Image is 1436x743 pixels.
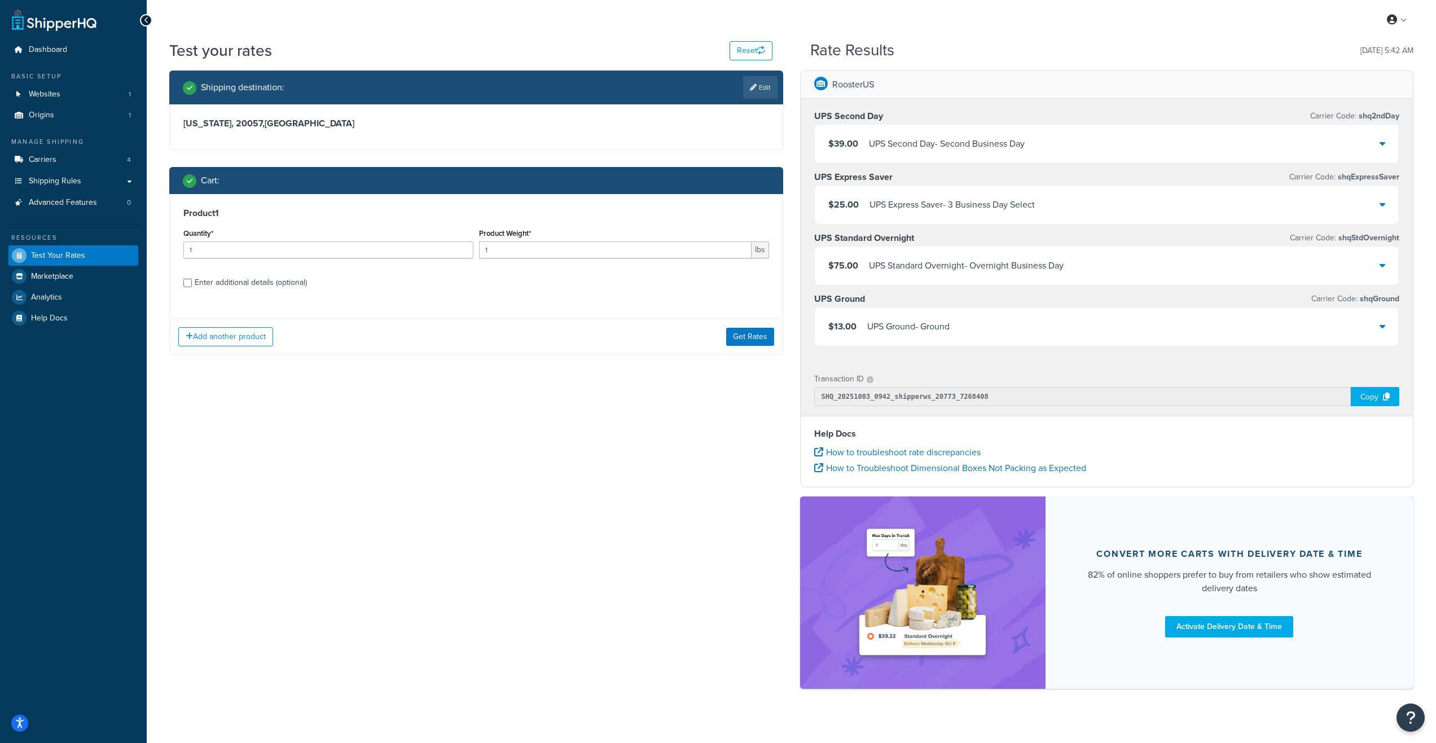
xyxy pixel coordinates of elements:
p: Carrier Code: [1290,230,1399,246]
a: Analytics [8,287,138,307]
input: Enter additional details (optional) [183,279,192,287]
h3: UPS Second Day [814,111,883,122]
h2: Rate Results [810,42,894,59]
a: Marketplace [8,266,138,287]
h3: [US_STATE], 20057 , [GEOGRAPHIC_DATA] [183,118,769,129]
h2: Shipping destination : [201,82,284,93]
h2: Cart : [201,175,219,186]
a: How to troubleshoot rate discrepancies [814,446,981,459]
a: Advanced Features0 [8,192,138,213]
h3: Product 1 [183,208,769,219]
div: Copy [1351,387,1399,406]
h3: UPS Express Saver [814,172,893,183]
div: Convert more carts with delivery date & time [1096,548,1362,560]
span: $75.00 [828,259,858,272]
h3: UPS Standard Overnight [814,232,914,244]
span: 0 [127,198,131,208]
li: Websites [8,84,138,105]
a: Carriers4 [8,150,138,170]
span: 1 [129,90,131,99]
li: Carriers [8,150,138,170]
div: UPS Ground - Ground [867,319,950,335]
h1: Test your rates [169,39,272,61]
div: Basic Setup [8,72,138,81]
a: Origins1 [8,105,138,126]
div: Manage Shipping [8,137,138,147]
a: Activate Delivery Date & Time [1165,616,1293,638]
div: UPS Second Day - Second Business Day [869,136,1025,152]
li: Origins [8,105,138,126]
p: [DATE] 5:42 AM [1360,43,1413,59]
div: UPS Standard Overnight - Overnight Business Day [869,258,1064,274]
span: lbs [752,241,769,258]
img: feature-image-ddt-36eae7f7280da8017bfb280eaccd9c446f90b1fe08728e4019434db127062ab4.png [852,513,993,672]
span: Dashboard [29,45,67,55]
button: Get Rates [726,328,774,346]
span: Test Your Rates [31,251,85,261]
button: Reset [730,41,772,60]
span: shqExpressSaver [1336,171,1399,183]
span: Marketplace [31,272,73,282]
a: Edit [743,76,778,99]
input: 0.00 [479,241,752,258]
p: Carrier Code: [1310,108,1399,124]
span: $25.00 [828,198,859,211]
a: Dashboard [8,39,138,60]
span: Carriers [29,155,56,165]
span: 4 [127,155,131,165]
div: UPS Express Saver - 3 Business Day Select [869,197,1035,213]
p: Carrier Code: [1311,291,1399,307]
span: shqStdOvernight [1336,232,1399,244]
p: Carrier Code: [1289,169,1399,185]
a: Websites1 [8,84,138,105]
span: shq2ndDay [1356,110,1399,122]
div: Enter additional details (optional) [195,275,307,291]
span: Origins [29,111,54,120]
li: Advanced Features [8,192,138,213]
a: How to Troubleshoot Dimensional Boxes Not Packing as Expected [814,461,1086,474]
p: RoosterUS [832,77,874,93]
label: Quantity* [183,229,213,238]
button: Add another product [178,327,273,346]
label: Product Weight* [479,229,531,238]
h3: UPS Ground [814,293,865,305]
span: Analytics [31,293,62,302]
h4: Help Docs [814,427,1400,441]
span: Help Docs [31,314,68,323]
span: Websites [29,90,60,99]
a: Help Docs [8,308,138,328]
div: 82% of online shoppers prefer to buy from retailers who show estimated delivery dates [1073,568,1387,595]
input: 0 [183,241,473,258]
p: Transaction ID [814,371,864,387]
button: Open Resource Center [1397,704,1425,732]
a: Test Your Rates [8,245,138,266]
span: Shipping Rules [29,177,81,186]
span: $39.00 [828,137,858,150]
div: Resources [8,233,138,243]
span: shqGround [1358,293,1399,305]
span: Advanced Features [29,198,97,208]
span: $13.00 [828,320,857,333]
a: Shipping Rules [8,171,138,192]
span: 1 [129,111,131,120]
